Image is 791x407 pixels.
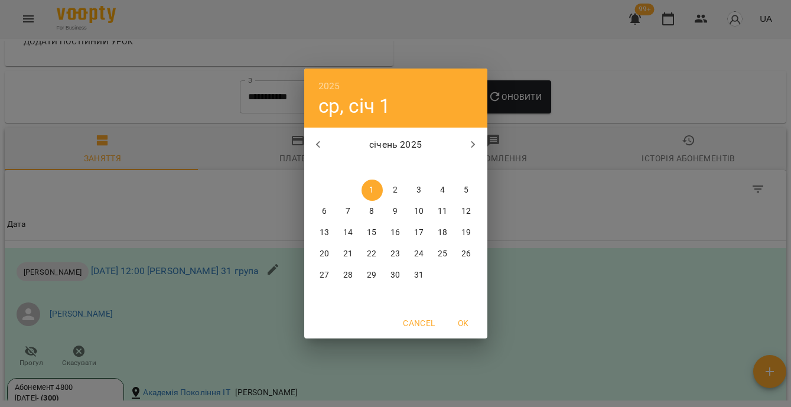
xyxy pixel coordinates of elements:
span: нд [456,162,477,174]
span: ср [362,162,383,174]
p: 23 [390,248,400,260]
button: 18 [432,222,454,243]
p: 11 [438,206,447,217]
p: 4 [440,184,445,196]
button: 22 [362,243,383,265]
p: 7 [346,206,350,217]
button: 28 [338,265,359,286]
p: 29 [367,269,376,281]
button: OK [445,312,483,334]
button: 25 [432,243,454,265]
button: 16 [385,222,406,243]
p: 21 [343,248,353,260]
p: 16 [390,227,400,239]
button: 19 [456,222,477,243]
p: 3 [416,184,421,196]
p: 9 [393,206,398,217]
p: 25 [438,248,447,260]
p: 10 [414,206,424,217]
button: Cancel [398,312,440,334]
p: 28 [343,269,353,281]
button: 9 [385,201,406,222]
button: 4 [432,180,454,201]
span: сб [432,162,454,174]
p: 1 [369,184,374,196]
p: 26 [461,248,471,260]
button: 1 [362,180,383,201]
button: 14 [338,222,359,243]
p: 19 [461,227,471,239]
p: 5 [464,184,468,196]
button: 10 [409,201,430,222]
p: 13 [320,227,329,239]
p: 15 [367,227,376,239]
p: 14 [343,227,353,239]
button: 26 [456,243,477,265]
span: пт [409,162,430,174]
span: пн [314,162,336,174]
p: 6 [322,206,327,217]
button: 7 [338,201,359,222]
button: 31 [409,265,430,286]
p: 12 [461,206,471,217]
button: 27 [314,265,336,286]
button: 8 [362,201,383,222]
p: 22 [367,248,376,260]
span: вт [338,162,359,174]
p: 17 [414,227,424,239]
button: 20 [314,243,336,265]
p: 8 [369,206,374,217]
button: 2 [385,180,406,201]
button: 29 [362,265,383,286]
button: 13 [314,222,336,243]
span: OK [450,316,478,330]
button: 6 [314,201,336,222]
button: ср, січ 1 [318,94,391,118]
p: 20 [320,248,329,260]
button: 5 [456,180,477,201]
button: 3 [409,180,430,201]
p: січень 2025 [332,138,459,152]
button: 23 [385,243,406,265]
p: 18 [438,227,447,239]
p: 2 [393,184,398,196]
p: 27 [320,269,329,281]
button: 21 [338,243,359,265]
button: 15 [362,222,383,243]
span: Cancel [403,316,435,330]
p: 24 [414,248,424,260]
button: 12 [456,201,477,222]
button: 17 [409,222,430,243]
button: 2025 [318,78,340,95]
button: 24 [409,243,430,265]
p: 30 [390,269,400,281]
button: 11 [432,201,454,222]
span: чт [385,162,406,174]
p: 31 [414,269,424,281]
button: 30 [385,265,406,286]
